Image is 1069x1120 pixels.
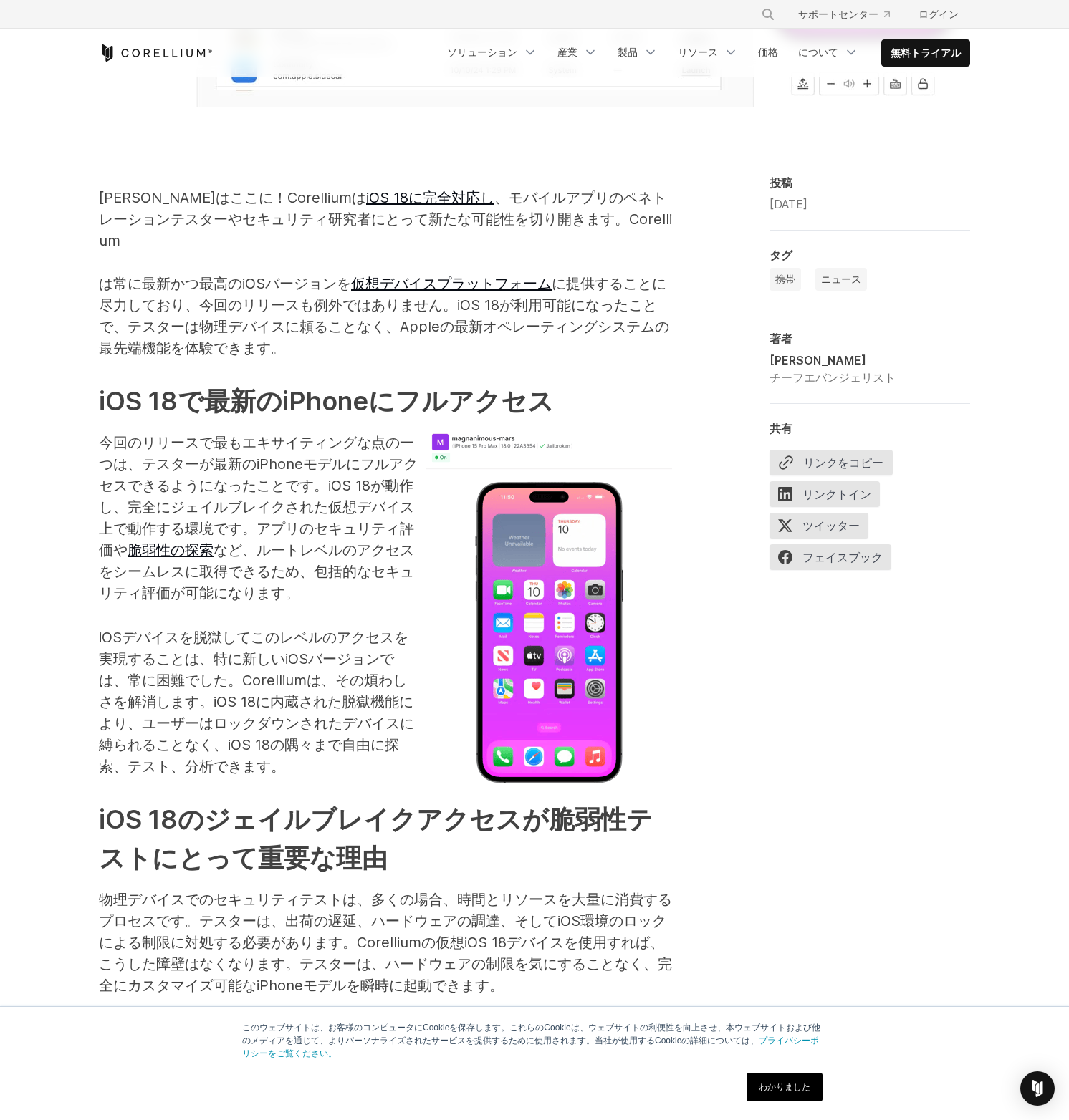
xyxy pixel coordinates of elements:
font: 価格 [758,46,778,58]
font: について [798,46,838,58]
font: フェイスブック [802,550,883,564]
font: このウェブサイトは、お客様のコンピュータにCookieを保存します。これらのCookieは、ウェブサイトの利便性を向上させ、本ウェブサイトおよび他のメディアを通じて、よりパーソナライズされたサー... [242,1023,820,1046]
font: 今回のリリースで最もエキサイティングな点の一つは、テスターが最新のiPhoneモデルにフルアクセスできるようになったことです。iOS 18が動作し、完全にジェイルブレイクされた仮想デバイス上で動... [99,434,418,559]
font: サポートセンター [798,8,878,20]
a: フェイスブック [770,544,900,576]
font: iOSデバイスを脱獄してこのレベルのアクセスを実現することは、特に新しいiOSバージョンでは、常に困難でした。Corelliumは、その煩わしさを解消します。iOS 18に内蔵された脱獄機能によ... [99,629,414,775]
a: 脆弱性の探索 [128,541,214,559]
font: iOS 18で最新のiPhoneにフルアクセス [99,385,554,417]
font: わかりました [759,1082,810,1092]
a: 携帯 [770,268,801,291]
div: ナビゲーションメニュー [744,1,970,27]
a: リンクトイン [770,481,888,513]
font: リンクトイン [802,487,871,501]
font: [PERSON_NAME]はここに！Corelliumは [99,189,366,206]
button: リンクをコピー [770,450,893,475]
font: 、モバイルアプリのペネトレーションテスターやセキュリティ研究者にとって新たな可能性を切り開きます。Corellium [99,189,672,249]
font: 産業 [557,46,577,58]
font: は常に最新かつ最高のiOSバージョンを [99,275,351,292]
font: など、ルートレベルのアクセスをシームレスに取得できるため、包括的なセキュリティ評価が可能になります。 [99,541,414,602]
a: コレリウムホーム [99,44,213,62]
font: 共有 [770,421,792,435]
a: 仮想デバイスプラットフォーム [351,275,552,292]
a: わかりました [747,1073,823,1101]
font: タグ [770,248,792,262]
font: ニュース [821,273,861,285]
button: 検索 [755,1,781,27]
a: iOS 18に完全対応し [366,189,494,206]
font: [PERSON_NAME] [770,353,866,367]
font: 著者 [770,332,792,346]
font: 製品 [618,46,638,58]
font: リソース [678,46,718,58]
font: iOS 18のジェイルブレイクアクセスが脆弱性テストにとって重要な理由 [99,803,653,874]
a: ツイッター [770,513,877,544]
font: 携帯 [775,273,795,285]
font: 無料トライアル [891,47,961,59]
font: ログイン [919,8,959,20]
a: ニュース [815,268,867,291]
div: ナビゲーションメニュー [438,39,970,67]
img: 新しいiOS18を表示するiPhone。 [426,432,672,795]
font: チーフエバンジェリスト [770,370,896,385]
font: 物理デバイスでのセキュリティテストは、多くの場合、時間とリソースを大量に消費するプロセスです。テスターは、出荷の遅延、ハードウェアの調達、そしてiOS環境のロックによる制限に対処する必要がありま... [99,891,672,994]
font: ツイッター [802,518,860,533]
font: [DATE] [770,197,807,211]
font: ソリューション [447,46,517,58]
div: インターコムメッセンジャーを開く [1020,1071,1055,1106]
font: 投稿 [770,175,792,190]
